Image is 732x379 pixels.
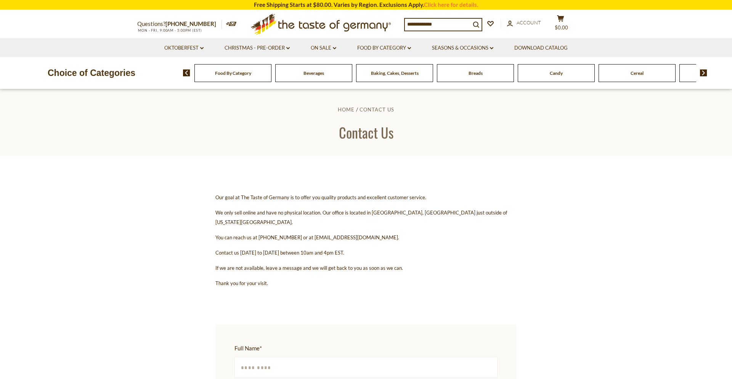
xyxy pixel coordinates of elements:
[215,250,344,256] span: Contact us [DATE] to [DATE] between 10am and 4pm EST.
[360,106,394,113] a: Contact Us
[469,70,483,76] a: Breads
[215,280,268,286] span: Thank you for your visit.
[164,44,204,52] a: Oktoberfest
[311,44,336,52] a: On Sale
[215,234,399,240] span: You can reach us at [PHONE_NUMBER] or at [EMAIL_ADDRESS][DOMAIN_NAME].
[215,210,507,225] span: We only sell online and have no physical location. Our office is located in [GEOGRAPHIC_DATA], [G...
[338,106,355,113] a: Home
[424,1,478,8] a: Click here for details.
[303,70,324,76] a: Beverages
[183,69,190,76] img: previous arrow
[700,69,707,76] img: next arrow
[507,19,541,27] a: Account
[514,44,568,52] a: Download Catalog
[165,20,216,27] a: [PHONE_NUMBER]
[371,70,419,76] a: Baking, Cakes, Desserts
[137,28,202,32] span: MON - FRI, 9:00AM - 5:00PM (EST)
[215,265,403,271] span: If we are not available, leave a message and we will get back to you as soon as we can.
[549,15,572,34] button: $0.00
[215,194,426,200] span: Our goal at The Taste of Germany is to offer you quality products and excellent customer service.
[432,44,493,52] a: Seasons & Occasions
[215,70,251,76] a: Food By Category
[357,44,411,52] a: Food By Category
[234,357,498,378] input: Full Name*
[550,70,563,76] a: Candy
[631,70,644,76] a: Cereal
[555,24,568,31] span: $0.00
[137,19,222,29] p: Questions?
[517,19,541,26] span: Account
[225,44,290,52] a: Christmas - PRE-ORDER
[234,344,494,353] span: Full Name
[24,124,708,141] h1: Contact Us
